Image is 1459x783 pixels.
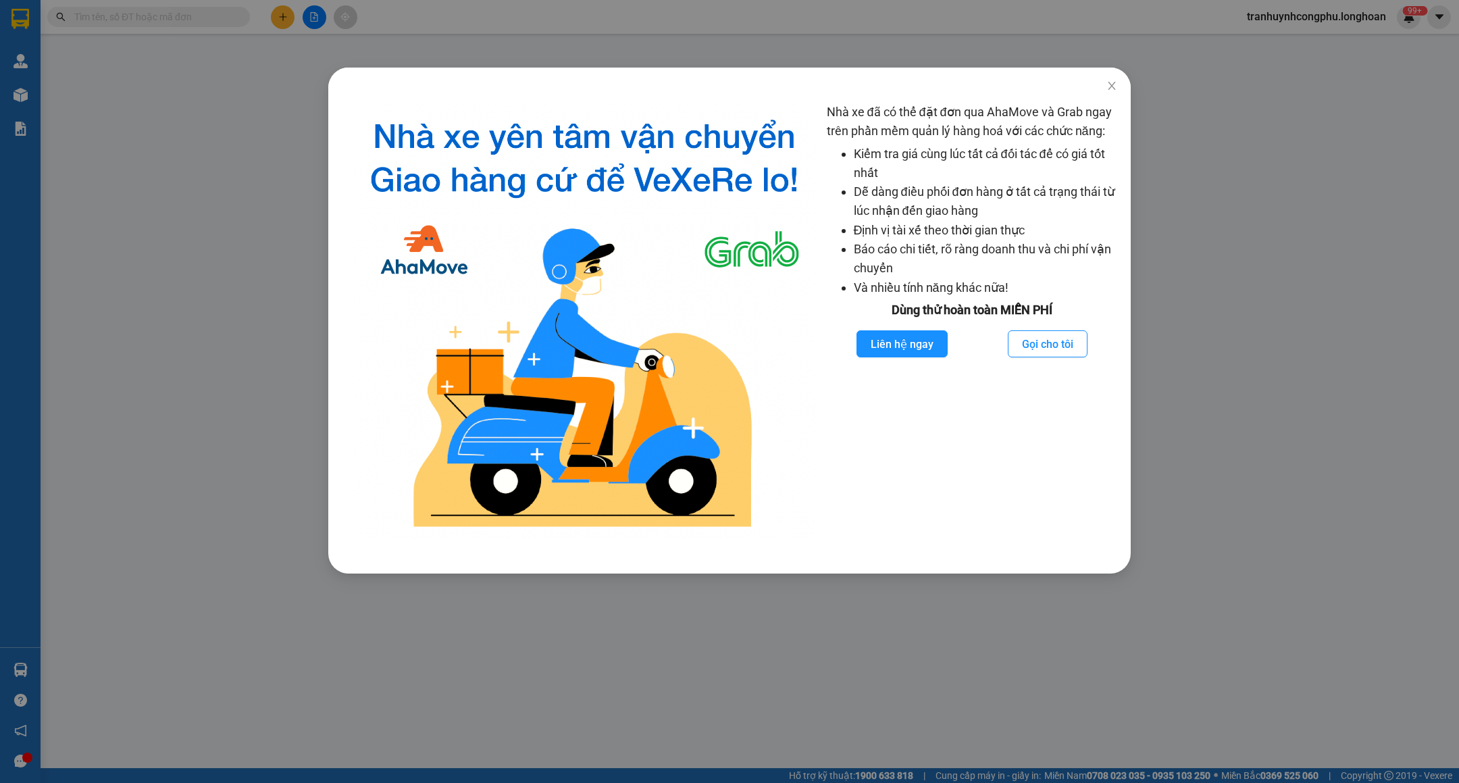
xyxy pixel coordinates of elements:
[854,221,1118,240] li: Định vị tài xế theo thời gian thực
[1008,330,1087,357] button: Gọi cho tôi
[1022,336,1073,353] span: Gọi cho tôi
[854,182,1118,221] li: Dễ dàng điều phối đơn hàng ở tất cả trạng thái từ lúc nhận đến giao hàng
[1093,68,1131,105] button: Close
[854,278,1118,297] li: Và nhiều tính năng khác nữa!
[854,240,1118,278] li: Báo cáo chi tiết, rõ ràng doanh thu và chi phí vận chuyển
[827,301,1118,320] div: Dùng thử hoàn toàn MIỄN PHÍ
[854,145,1118,183] li: Kiểm tra giá cùng lúc tất cả đối tác để có giá tốt nhất
[871,336,933,353] span: Liên hệ ngay
[827,103,1118,540] div: Nhà xe đã có thể đặt đơn qua AhaMove và Grab ngay trên phần mềm quản lý hàng hoá với các chức năng:
[1106,80,1117,91] span: close
[856,330,948,357] button: Liên hệ ngay
[353,103,816,540] img: logo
